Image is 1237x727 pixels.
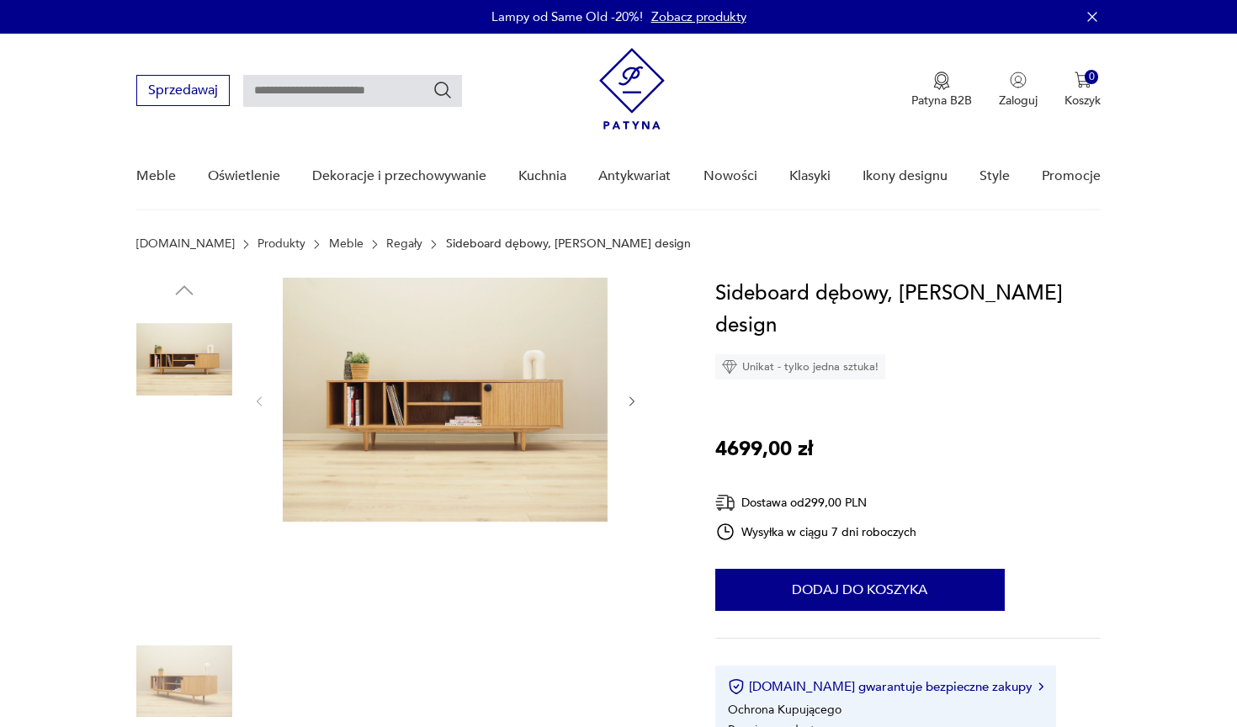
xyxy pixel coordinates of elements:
a: Meble [136,144,176,209]
img: Zdjęcie produktu Sideboard dębowy, skandynawski design [136,526,232,622]
a: Sprzedawaj [136,86,230,98]
p: Sideboard dębowy, [PERSON_NAME] design [446,237,691,251]
img: Ikona diamentu [722,359,737,374]
p: 4699,00 zł [715,433,813,465]
a: Produkty [257,237,305,251]
a: Nowości [703,144,757,209]
p: Koszyk [1064,93,1101,109]
a: Antykwariat [598,144,671,209]
a: Zobacz produkty [651,8,746,25]
a: Style [980,144,1010,209]
img: Zdjęcie produktu Sideboard dębowy, skandynawski design [136,419,232,515]
a: Dekoracje i przechowywanie [312,144,486,209]
img: Ikona strzałki w prawo [1038,682,1043,691]
img: Ikona medalu [933,72,950,90]
a: Ikony designu [863,144,948,209]
div: Unikat - tylko jedna sztuka! [715,354,885,379]
a: Ikona medaluPatyna B2B [911,72,972,109]
button: Zaloguj [999,72,1038,109]
a: Regały [386,237,422,251]
h1: Sideboard dębowy, [PERSON_NAME] design [715,278,1102,342]
button: Dodaj do koszyka [715,569,1005,611]
a: Kuchnia [518,144,566,209]
img: Zdjęcie produktu Sideboard dębowy, skandynawski design [136,311,232,407]
img: Patyna - sklep z meblami i dekoracjami vintage [599,48,665,130]
div: Wysyłka w ciągu 7 dni roboczych [715,522,917,542]
button: Patyna B2B [911,72,972,109]
div: 0 [1085,70,1099,84]
p: Lampy od Same Old -20%! [491,8,643,25]
button: Sprzedawaj [136,75,230,106]
img: Zdjęcie produktu Sideboard dębowy, skandynawski design [283,278,608,522]
button: Szukaj [433,80,453,100]
a: Promocje [1042,144,1101,209]
div: Dostawa od 299,00 PLN [715,492,917,513]
img: Ikonka użytkownika [1010,72,1027,88]
p: Zaloguj [999,93,1038,109]
button: [DOMAIN_NAME] gwarantuje bezpieczne zakupy [728,678,1043,695]
a: Oświetlenie [208,144,280,209]
li: Ochrona Kupującego [728,702,841,718]
p: Patyna B2B [911,93,972,109]
a: [DOMAIN_NAME] [136,237,235,251]
a: Meble [329,237,364,251]
img: Ikona koszyka [1075,72,1091,88]
button: 0Koszyk [1064,72,1101,109]
a: Klasyki [789,144,831,209]
img: Ikona dostawy [715,492,735,513]
img: Ikona certyfikatu [728,678,745,695]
